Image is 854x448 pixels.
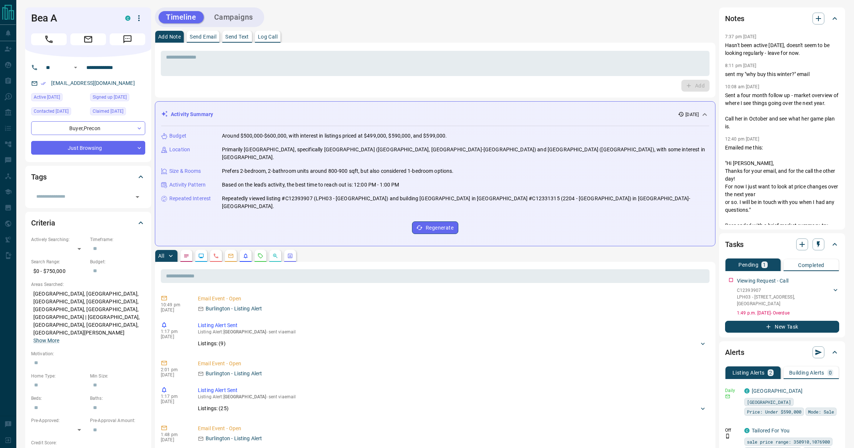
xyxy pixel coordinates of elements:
[198,322,707,329] p: Listing Alert Sent
[31,395,86,402] p: Beds:
[198,360,707,368] p: Email Event - Open
[725,42,839,57] p: Hasn't been active [DATE], doesn't seem to be looking regularly - leave for now.
[412,221,458,234] button: Regenerate
[222,181,399,189] p: Based on the lead's activity, the best time to reach out is: 12:00 PM - 1:00 PM
[725,92,839,131] p: Sent a four month follow up - market overview of where I see things going over the next year. Cal...
[725,427,740,434] p: Off
[737,310,839,316] p: 1:49 p.m. [DATE] - Overdue
[161,334,187,339] p: [DATE]
[70,33,106,45] span: Email
[789,370,824,375] p: Building Alerts
[207,11,260,23] button: Campaigns
[125,16,130,21] div: condos.ca
[31,373,86,379] p: Home Type:
[198,340,226,347] p: Listings: ( 9 )
[41,81,46,86] svg: Email Verified
[725,63,757,68] p: 8:11 pm [DATE]
[34,93,60,101] span: Active [DATE]
[752,388,803,394] a: [GEOGRAPHIC_DATA]
[31,121,145,135] div: Buyer , Precon
[31,258,86,265] p: Search Range:
[738,262,758,267] p: Pending
[725,321,839,333] button: New Task
[31,265,86,277] p: $0 - $750,000
[71,63,80,72] button: Open
[222,146,709,161] p: Primarily [GEOGRAPHIC_DATA], specifically [GEOGRAPHIC_DATA] ([GEOGRAPHIC_DATA], [GEOGRAPHIC_DATA]...
[31,214,145,232] div: Criteria
[169,146,190,154] p: Location
[31,12,114,24] h1: Bea A
[198,253,204,259] svg: Lead Browsing Activity
[752,428,790,434] a: Tailored For You
[725,34,757,39] p: 7:37 pm [DATE]
[31,417,86,424] p: Pre-Approved:
[90,417,145,424] p: Pre-Approval Amount:
[725,394,730,399] svg: Email
[222,132,447,140] p: Around $500,000-$600,000, with interest in listings priced at $499,000, $590,000, and $599,000.
[31,236,86,243] p: Actively Searching:
[31,288,145,347] p: [GEOGRAPHIC_DATA], [GEOGRAPHIC_DATA], [GEOGRAPHIC_DATA], [GEOGRAPHIC_DATA], [GEOGRAPHIC_DATA], [G...
[206,435,262,442] p: Burlington - Listing Alert
[744,428,750,433] div: condos.ca
[161,432,187,437] p: 1:48 pm
[90,236,145,243] p: Timeframe:
[725,70,839,78] p: sent my "why buy this winter?" email
[93,93,127,101] span: Signed up [DATE]
[34,108,69,115] span: Contacted [DATE]
[31,350,145,357] p: Motivation:
[747,408,801,415] span: Price: Under $590,000
[33,337,59,345] button: Show More
[243,253,249,259] svg: Listing Alerts
[198,394,707,399] p: Listing Alert : - sent via email
[161,307,187,313] p: [DATE]
[198,295,707,303] p: Email Event - Open
[31,93,86,103] div: Wed Sep 10 2025
[31,33,67,45] span: Call
[161,372,187,378] p: [DATE]
[747,398,791,406] span: [GEOGRAPHIC_DATA]
[198,386,707,394] p: Listing Alert Sent
[725,434,730,439] svg: Push Notification Only
[198,425,707,432] p: Email Event - Open
[808,408,834,415] span: Mode: Sale
[685,111,699,118] p: [DATE]
[732,370,765,375] p: Listing Alerts
[725,144,839,245] p: Emailed me this: "Hi [PERSON_NAME], Thanks for your email, and for the call the other day! For no...
[31,141,145,155] div: Just Browsing
[161,437,187,442] p: [DATE]
[829,370,832,375] p: 0
[31,281,145,288] p: Areas Searched:
[225,34,249,39] p: Send Text
[161,399,187,404] p: [DATE]
[763,262,766,267] p: 1
[171,111,213,118] p: Activity Summary
[90,93,145,103] div: Wed May 10 2023
[725,343,839,361] div: Alerts
[725,10,839,27] div: Notes
[725,84,759,89] p: 10:08 am [DATE]
[198,337,707,350] div: Listings: (9)
[725,235,839,253] div: Tasks
[51,80,135,86] a: [EMAIL_ADDRESS][DOMAIN_NAME]
[31,107,86,118] div: Thu Oct 05 2023
[222,167,453,175] p: Prefers 2-bedroom, 2-bathroom units around 800-900 sqft, but also considered 1-bedroom options.
[737,286,839,309] div: C12393907LPH03 - [STREET_ADDRESS],[GEOGRAPHIC_DATA]
[198,402,707,415] div: Listings: (25)
[31,439,145,446] p: Credit Score:
[161,108,709,121] div: Activity Summary[DATE]
[198,329,707,335] p: Listing Alert : - sent via email
[132,192,143,202] button: Open
[725,136,759,142] p: 12:40 pm [DATE]
[90,107,145,118] div: Wed Nov 22 2023
[725,346,744,358] h2: Alerts
[737,287,832,294] p: C12393907
[161,302,187,307] p: 10:49 pm
[90,395,145,402] p: Baths:
[747,438,830,445] span: sale price range: 350910,1076900
[222,195,709,210] p: Repeatedly viewed listing #C12393907 (LPH03 - [GEOGRAPHIC_DATA]) and building [GEOGRAPHIC_DATA] i...
[272,253,278,259] svg: Opportunities
[257,253,263,259] svg: Requests
[183,253,189,259] svg: Notes
[206,305,262,313] p: Burlington - Listing Alert
[725,387,740,394] p: Daily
